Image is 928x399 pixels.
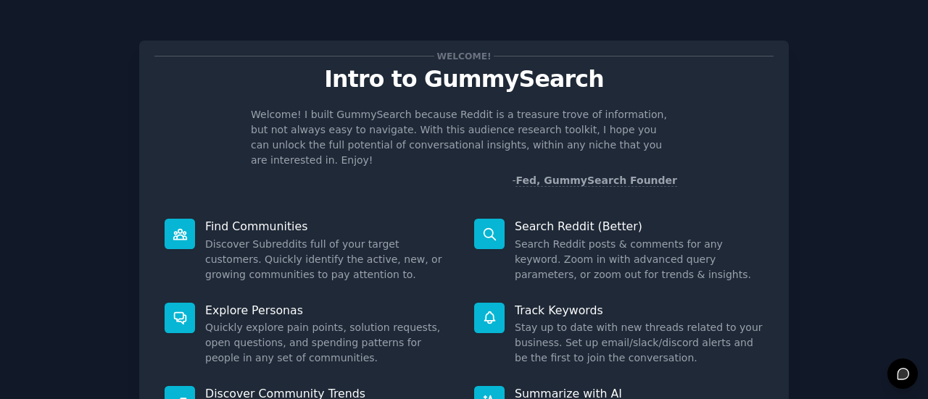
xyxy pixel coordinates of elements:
p: Find Communities [205,219,454,234]
dd: Search Reddit posts & comments for any keyword. Zoom in with advanced query parameters, or zoom o... [515,237,763,282]
p: Track Keywords [515,303,763,318]
p: Search Reddit (Better) [515,219,763,234]
p: Welcome! I built GummySearch because Reddit is a treasure trove of information, but not always ea... [251,107,677,168]
dd: Stay up to date with new threads related to your business. Set up email/slack/discord alerts and ... [515,320,763,366]
div: - [512,173,677,188]
dd: Discover Subreddits full of your target customers. Quickly identify the active, new, or growing c... [205,237,454,282]
p: Intro to GummySearch [154,67,774,92]
p: Explore Personas [205,303,454,318]
dd: Quickly explore pain points, solution requests, open questions, and spending patterns for people ... [205,320,454,366]
span: Welcome! [434,49,494,64]
a: Fed, GummySearch Founder [515,175,677,187]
